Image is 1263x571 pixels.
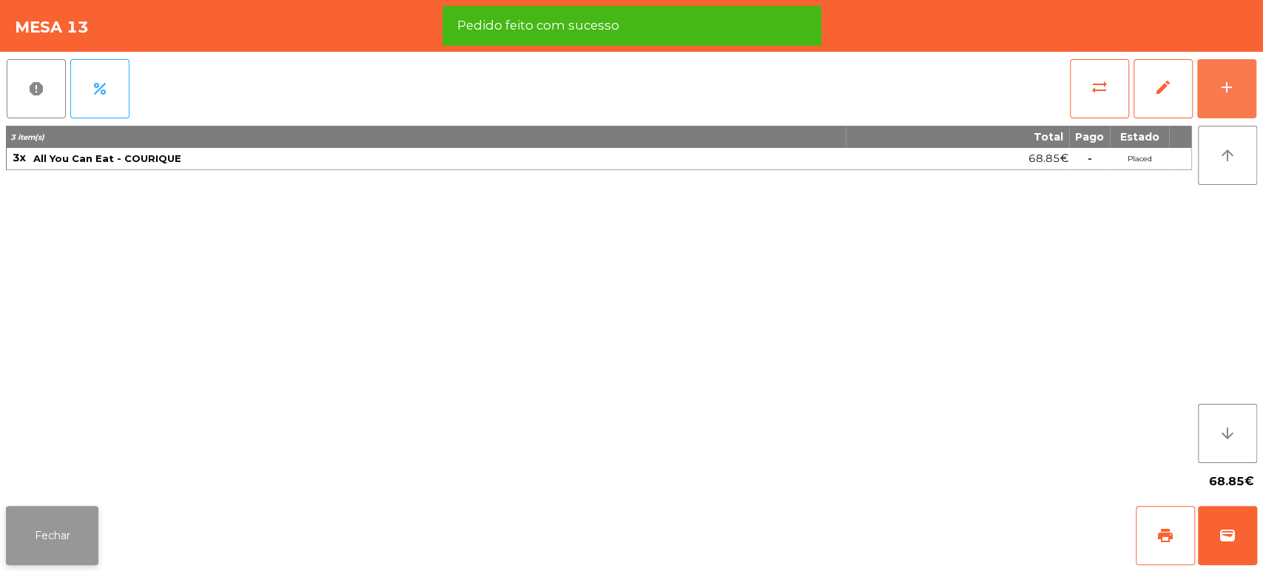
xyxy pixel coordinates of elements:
[1136,506,1195,565] button: print
[1218,78,1236,96] div: add
[846,126,1069,148] th: Total
[1209,470,1254,493] span: 68.85€
[6,506,98,565] button: Fechar
[33,152,181,164] span: All You Can Eat - COURIQUE
[1219,425,1236,442] i: arrow_downward
[1197,59,1256,118] button: add
[7,59,66,118] button: report
[1198,126,1257,185] button: arrow_upward
[1219,146,1236,164] i: arrow_upward
[15,16,89,38] h4: Mesa 13
[70,59,129,118] button: percent
[1069,126,1110,148] th: Pago
[1219,527,1236,544] span: wallet
[10,132,44,142] span: 3 item(s)
[1198,404,1257,463] button: arrow_downward
[91,80,109,98] span: percent
[457,16,619,35] span: Pedido feito com sucesso
[1028,149,1068,169] span: 68.85€
[1198,506,1257,565] button: wallet
[1070,59,1129,118] button: sync_alt
[1110,126,1169,148] th: Estado
[1088,152,1092,165] span: -
[1154,78,1172,96] span: edit
[1110,148,1169,170] td: Placed
[1156,527,1174,544] span: print
[1134,59,1193,118] button: edit
[13,151,26,164] span: 3x
[27,80,45,98] span: report
[1091,78,1108,96] span: sync_alt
